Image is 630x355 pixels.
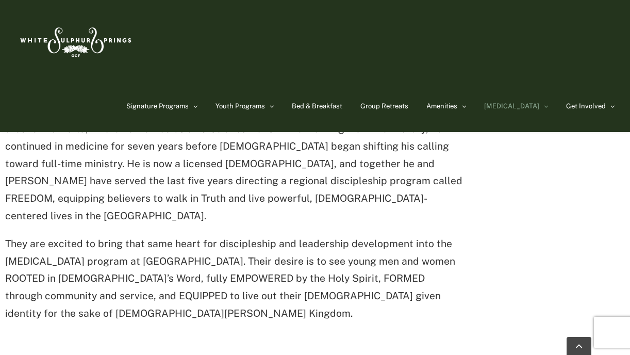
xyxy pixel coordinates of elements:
[126,103,189,109] span: Signature Programs
[426,103,457,109] span: Amenities
[484,103,539,109] span: [MEDICAL_DATA]
[126,80,197,132] a: Signature Programs
[360,103,408,109] span: Group Retreats
[126,80,615,132] nav: Main Menu Sticky
[215,103,265,109] span: Youth Programs
[292,80,342,132] a: Bed & Breakfast
[15,16,134,64] img: White Sulphur Springs Logo
[566,80,615,132] a: Get Involved
[5,235,463,322] p: They are excited to bring that same heart for discipleship and leadership development into the [M...
[484,80,548,132] a: [MEDICAL_DATA]
[5,103,463,225] p: [PERSON_NAME] served 21 years in the United States Air Force, including multiple deployments arou...
[426,80,466,132] a: Amenities
[566,103,606,109] span: Get Involved
[215,80,274,132] a: Youth Programs
[292,103,342,109] span: Bed & Breakfast
[360,80,408,132] a: Group Retreats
